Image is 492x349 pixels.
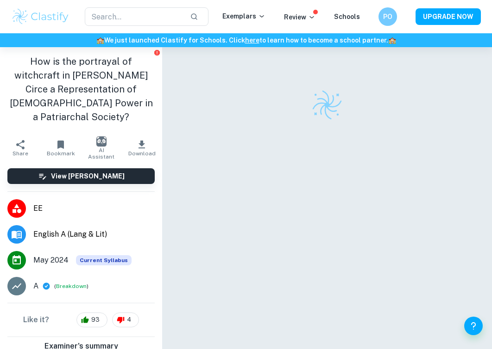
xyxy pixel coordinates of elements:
span: English A (Lang & Lit) [33,229,155,240]
span: Current Syllabus [76,255,132,265]
a: Schools [334,13,360,20]
img: Clastify logo [311,89,343,121]
img: Clastify logo [11,7,70,26]
button: Breakdown [56,282,87,290]
h6: We just launched Clastify for Schools. Click to learn how to become a school partner. [2,35,490,45]
span: 93 [86,315,105,325]
button: Bookmark [41,135,82,161]
button: AI Assistant [81,135,122,161]
h6: PO [383,12,393,22]
button: Help and Feedback [464,317,483,335]
h6: Like it? [23,314,49,325]
h6: View [PERSON_NAME] [51,171,125,181]
h1: How is the portrayal of witchcraft in [PERSON_NAME] Circe a Representation of [DEMOGRAPHIC_DATA] ... [7,55,155,124]
div: 93 [76,312,107,327]
span: 🏫 [388,37,396,44]
div: 4 [112,312,139,327]
img: AI Assistant [96,136,107,147]
button: Report issue [153,49,160,56]
input: Search... [85,7,183,26]
button: View [PERSON_NAME] [7,168,155,184]
span: 🏫 [96,37,104,44]
button: Download [122,135,163,161]
button: UPGRADE NOW [416,8,481,25]
span: Download [128,150,156,157]
span: 4 [122,315,136,325]
p: Review [284,12,315,22]
span: Share [13,150,28,157]
span: Bookmark [47,150,75,157]
a: here [245,37,259,44]
div: This exemplar is based on the current syllabus. Feel free to refer to it for inspiration/ideas wh... [76,255,132,265]
span: May 2024 [33,255,69,266]
p: A [33,281,38,292]
span: EE [33,203,155,214]
span: ( ) [54,282,88,291]
p: Exemplars [222,11,265,21]
button: PO [378,7,397,26]
span: AI Assistant [87,147,116,160]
